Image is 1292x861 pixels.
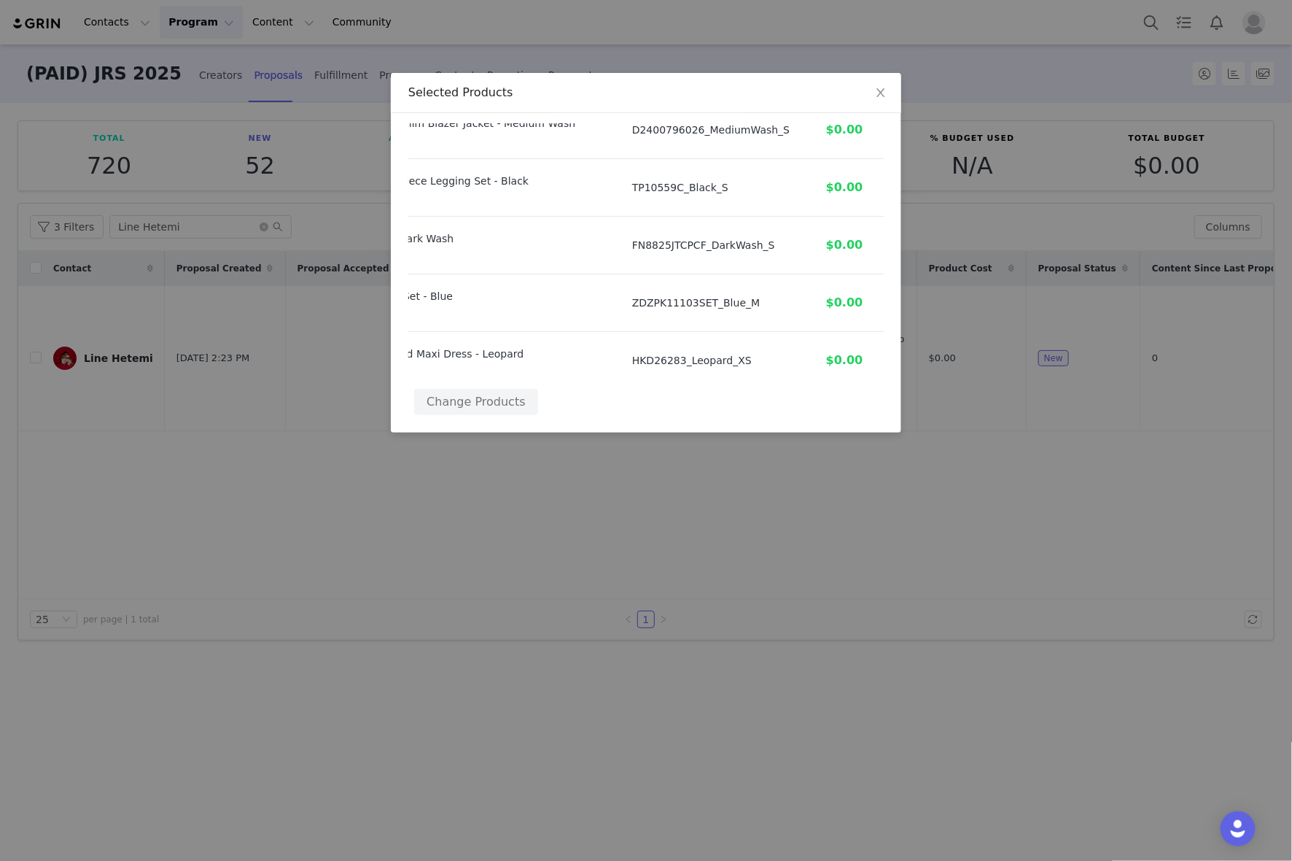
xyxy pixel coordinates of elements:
td: D2400796026_MediumWash_S [622,101,816,159]
div: Open Intercom Messenger [1221,811,1256,846]
span: $0.00 [826,180,863,194]
span: $0.00 [826,296,863,309]
td: FN8825JTCPCF_DarkWash_S [622,217,816,274]
div: On The Go Fleece Pant Set - Blue [284,285,579,304]
div: [PERSON_NAME] Leopard Maxi Dress - Leopard [284,342,579,362]
span: $0.00 [826,238,863,252]
button: Change Products [414,389,537,415]
button: Close [860,73,901,114]
td: HKD26283_Leopard_XS [622,332,816,390]
div: Selected Products [408,85,884,101]
td: ZDZPK11103SET_Blue_M [622,274,816,332]
span: $0.00 [826,123,863,136]
td: TP10559C_Black_S [622,159,816,217]
div: [PERSON_NAME] Set - Dark Wash [284,227,579,247]
div: Keep Me Cozy Fuzzy 3 Piece Legging Set - Black [284,169,579,189]
i: icon: close [875,87,887,99]
span: $0.00 [826,353,863,367]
